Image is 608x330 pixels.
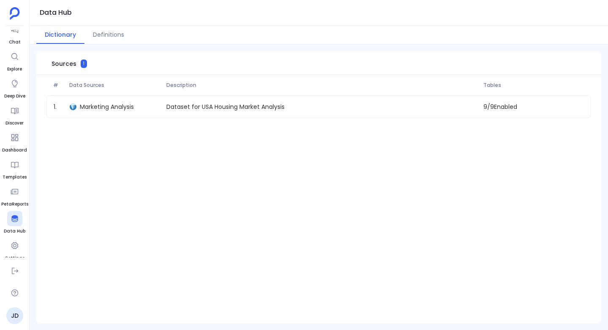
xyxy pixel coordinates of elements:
[66,82,163,89] span: Data Sources
[1,184,28,208] a: PetaReports
[10,7,20,20] img: petavue logo
[2,130,27,154] a: Dashboard
[81,60,87,68] span: 1
[7,49,22,73] a: Explore
[5,103,24,127] a: Discover
[84,26,133,44] button: Definitions
[6,307,23,324] a: JD
[5,120,24,127] span: Discover
[4,93,25,100] span: Deep Dive
[7,66,22,73] span: Explore
[163,82,480,89] span: Description
[36,26,84,44] button: Dictionary
[4,76,25,100] a: Deep Dive
[3,157,27,181] a: Templates
[4,228,25,235] span: Data Hub
[5,238,24,262] a: Settings
[40,7,72,19] h1: Data Hub
[7,39,22,46] span: Chat
[480,82,588,89] span: Tables
[480,103,587,111] span: 9 / 9 Enabled
[7,22,22,46] a: Chat
[4,211,25,235] a: Data Hub
[52,60,76,68] span: Sources
[3,174,27,181] span: Templates
[80,103,134,111] span: Marketing Analysis
[5,255,24,262] span: Settings
[50,82,66,89] span: #
[163,103,288,111] p: Dataset for USA Housing Market Analysis
[50,103,66,111] span: 1 .
[2,147,27,154] span: Dashboard
[1,201,28,208] span: PetaReports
